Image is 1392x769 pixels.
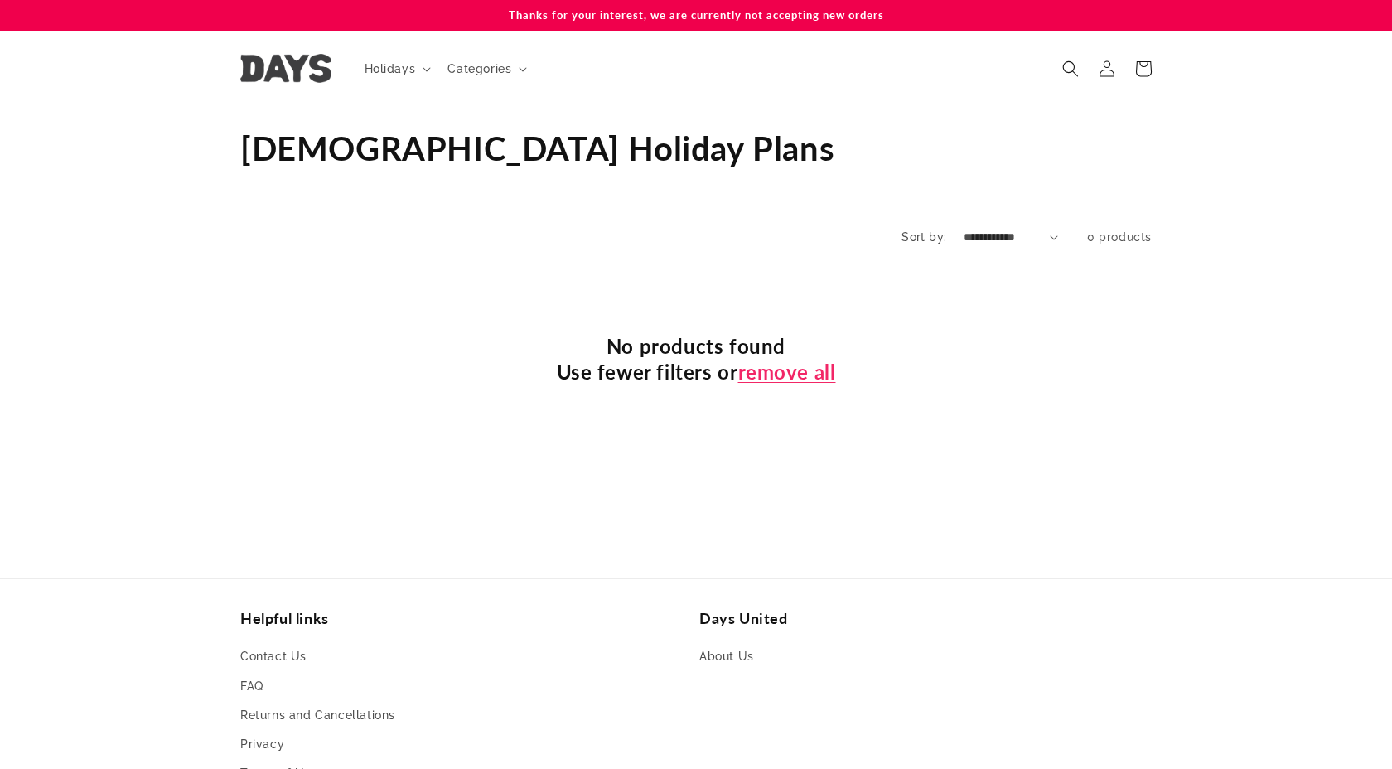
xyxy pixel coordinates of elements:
a: Returns and Cancellations [240,701,395,730]
a: FAQ [240,672,263,701]
h2: Days United [699,609,1152,628]
summary: Search [1052,51,1089,87]
h2: No products found Use fewer filters or [240,333,1152,384]
span: Categories [447,61,511,76]
a: Contact Us [240,646,307,671]
summary: Holidays [355,51,438,86]
img: Days United [240,54,331,83]
label: Sort by: [901,230,946,244]
span: 0 products [1087,230,1152,244]
h1: [DEMOGRAPHIC_DATA] Holiday Plans [240,127,1152,170]
a: remove all [738,359,836,384]
a: Privacy [240,730,284,759]
span: Holidays [365,61,416,76]
summary: Categories [437,51,534,86]
h2: Helpful links [240,609,693,628]
a: About Us [699,646,754,671]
